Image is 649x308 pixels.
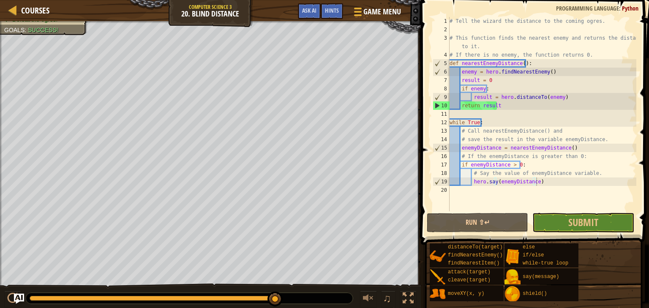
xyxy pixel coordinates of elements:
div: 12 [433,118,450,127]
span: : [619,4,622,12]
div: 2 [433,25,450,34]
div: 1 [433,17,450,25]
span: shield() [523,291,547,297]
span: Goals [4,27,25,33]
span: findNearestItem() [448,260,499,266]
span: while-true loop [523,260,568,266]
span: Ask AI [302,6,316,14]
span: Courses [21,5,49,16]
span: Success! [28,27,58,33]
span: ♫ [383,292,391,305]
img: portrait.png [504,286,521,302]
span: Game Menu [363,6,401,17]
img: portrait.png [504,269,521,285]
div: 9 [433,93,450,101]
div: 3 [433,34,450,51]
span: Programming language [556,4,619,12]
img: portrait.png [430,248,446,264]
button: Adjust volume [360,291,377,308]
span: Hints [325,6,339,14]
span: say(message) [523,274,559,280]
div: 4 [433,51,450,59]
div: 16 [433,152,450,161]
span: : [25,27,28,33]
button: Run ⇧↵ [427,213,528,232]
button: Ask AI [298,3,321,19]
span: Submit [568,215,598,229]
img: portrait.png [430,286,446,302]
div: 19 [433,177,450,186]
button: Toggle fullscreen [400,291,417,308]
div: 20 [433,186,450,194]
span: distanceTo(target) [448,244,503,250]
span: attack(target) [448,269,491,275]
div: 6 [433,68,450,76]
div: 11 [433,110,450,118]
span: findNearestEnemy() [448,252,503,258]
div: 10 [433,101,450,110]
span: if/else [523,252,544,258]
button: Submit [532,213,634,232]
div: 8 [433,84,450,93]
button: Game Menu [347,3,406,23]
div: 15 [433,144,450,152]
span: moveXY(x, y) [448,291,484,297]
a: Courses [17,5,49,16]
div: 7 [433,76,450,84]
div: 13 [433,127,450,135]
div: 17 [433,161,450,169]
span: else [523,244,535,250]
img: portrait.png [504,248,521,264]
div: 14 [433,135,450,144]
span: cleave(target) [448,277,491,283]
button: Ctrl + P: Play [4,291,21,308]
button: ♫ [381,291,395,308]
button: Ask AI [14,294,24,304]
div: 18 [433,169,450,177]
img: portrait.png [430,269,446,285]
span: Python [622,4,638,12]
div: 5 [433,59,450,68]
